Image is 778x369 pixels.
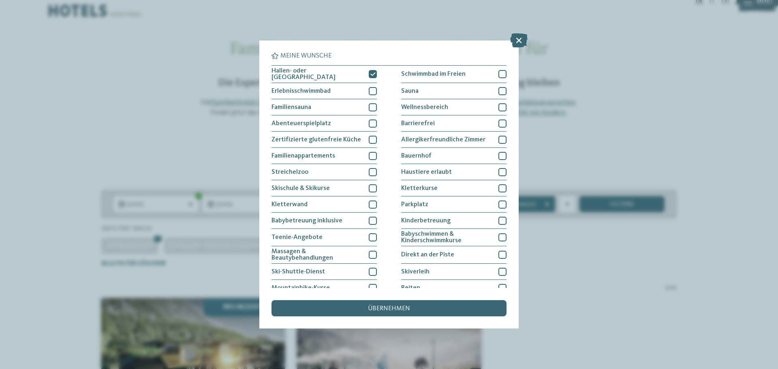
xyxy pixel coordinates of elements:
[401,285,420,291] span: Reiten
[401,153,432,159] span: Bauernhof
[401,252,454,258] span: Direkt an der Piste
[271,120,331,127] span: Abenteuerspielplatz
[271,169,308,175] span: Streichelzoo
[401,169,452,175] span: Haustiere erlaubt
[271,201,308,208] span: Kletterwand
[401,104,448,111] span: Wellnessbereich
[401,137,485,143] span: Allergikerfreundliche Zimmer
[271,88,331,94] span: Erlebnisschwimmbad
[271,218,342,224] span: Babybetreuung inklusive
[401,231,492,244] span: Babyschwimmen & Kinderschwimmkurse
[271,68,363,81] span: Hallen- oder [GEOGRAPHIC_DATA]
[271,234,323,241] span: Teenie-Angebote
[271,285,330,291] span: Mountainbike-Kurse
[368,305,410,312] span: übernehmen
[401,201,428,208] span: Parkplatz
[401,88,419,94] span: Sauna
[401,71,466,77] span: Schwimmbad im Freien
[271,185,330,192] span: Skischule & Skikurse
[401,120,435,127] span: Barrierefrei
[401,218,451,224] span: Kinderbetreuung
[401,185,438,192] span: Kletterkurse
[401,269,430,275] span: Skiverleih
[280,53,331,59] span: Meine Wünsche
[271,153,335,159] span: Familienappartements
[271,269,325,275] span: Ski-Shuttle-Dienst
[271,248,363,261] span: Massagen & Beautybehandlungen
[271,104,311,111] span: Familiensauna
[271,137,361,143] span: Zertifizierte glutenfreie Küche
